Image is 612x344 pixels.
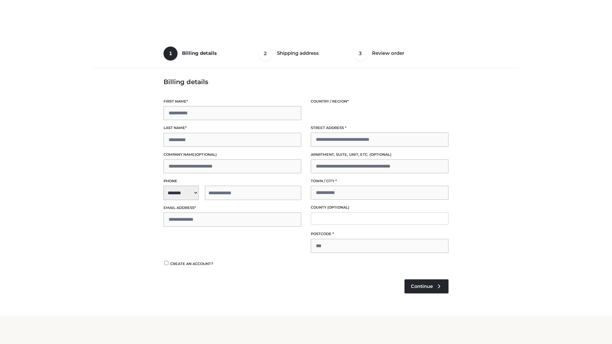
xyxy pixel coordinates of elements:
[411,283,433,289] span: Continue
[164,152,301,158] label: Company name
[327,205,349,210] span: (optional)
[404,279,448,293] a: Continue
[311,204,448,211] label: County
[164,78,448,86] h3: Billing details
[311,125,448,131] label: Street address
[311,98,448,104] label: Country / Region
[164,98,301,104] label: First name
[170,262,213,266] span: Create an account?
[164,261,169,265] input: Create an account?
[164,178,301,184] label: Phone
[311,178,448,184] label: Town / City
[164,205,301,211] label: Email address
[195,152,217,157] span: (optional)
[164,125,301,131] label: Last name
[311,152,448,158] label: Apartment, suite, unit, etc.
[311,231,448,237] label: Postcode
[369,152,391,157] span: (optional)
